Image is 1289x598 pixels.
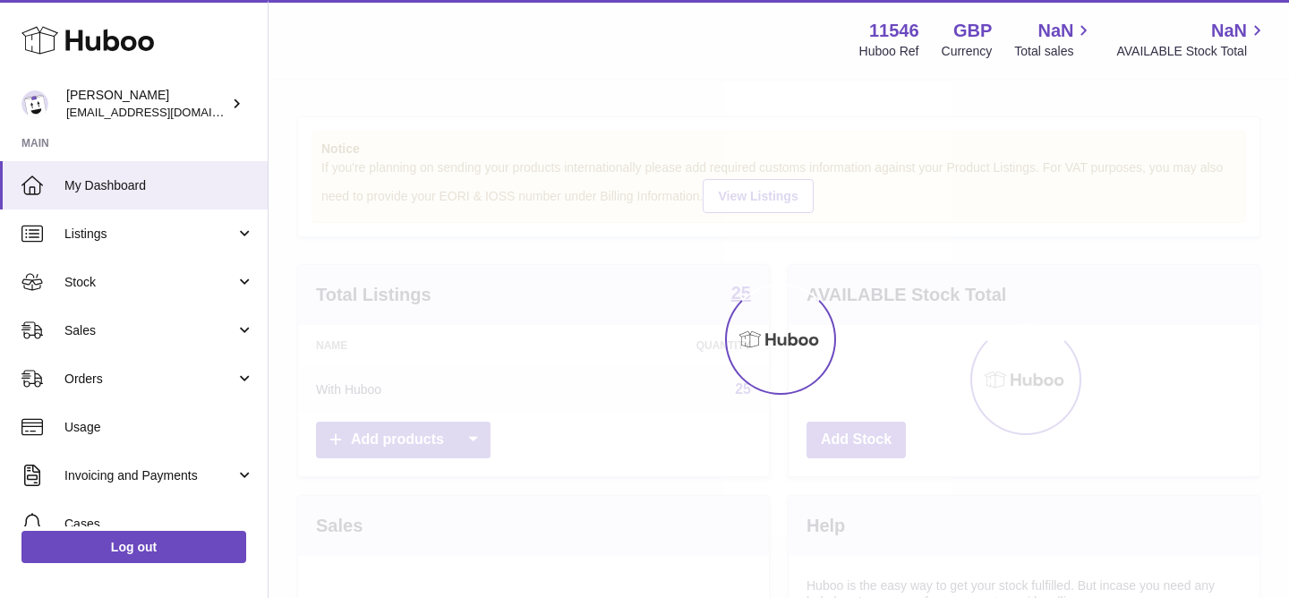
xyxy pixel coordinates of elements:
a: NaN AVAILABLE Stock Total [1116,19,1268,60]
div: Huboo Ref [859,43,919,60]
span: Total sales [1014,43,1094,60]
span: [EMAIL_ADDRESS][DOMAIN_NAME] [66,105,263,119]
div: Currency [942,43,993,60]
span: Stock [64,274,235,291]
div: [PERSON_NAME] [66,87,227,121]
span: NaN [1037,19,1073,43]
a: Log out [21,531,246,563]
span: Cases [64,516,254,533]
span: Listings [64,226,235,243]
span: Sales [64,322,235,339]
span: My Dashboard [64,177,254,194]
span: AVAILABLE Stock Total [1116,43,1268,60]
strong: GBP [953,19,992,43]
span: NaN [1211,19,1247,43]
strong: 11546 [869,19,919,43]
a: NaN Total sales [1014,19,1094,60]
span: Orders [64,371,235,388]
span: Invoicing and Payments [64,467,235,484]
img: Info@stpalo.com [21,90,48,117]
span: Usage [64,419,254,436]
